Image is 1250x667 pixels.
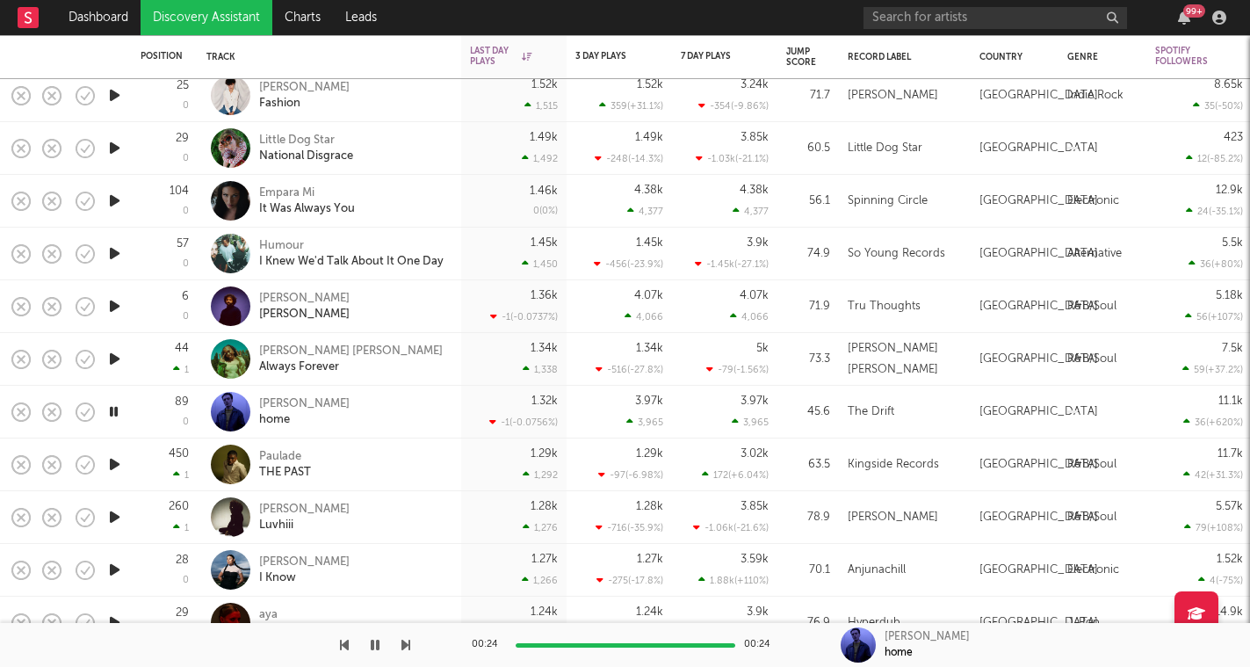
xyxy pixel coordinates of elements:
[786,349,830,370] div: 73.3
[259,149,353,164] div: National Disgrace
[1222,343,1243,354] div: 7.5k
[175,343,189,354] div: 44
[522,258,558,270] div: 1,450
[183,576,189,585] div: 0
[259,133,353,164] a: Little Dog StarNational Disgrace
[979,349,1098,370] div: [GEOGRAPHIC_DATA]
[636,501,663,512] div: 1.28k
[1216,185,1243,196] div: 12.9k
[259,307,350,323] div: [PERSON_NAME]
[259,359,443,375] div: Always Forever
[523,469,558,481] div: 1,292
[259,185,355,201] div: Empara Mi
[183,154,189,163] div: 0
[786,507,830,528] div: 78.9
[979,85,1098,106] div: [GEOGRAPHIC_DATA]
[575,51,637,62] div: 3 Day Plays
[531,395,558,407] div: 1.32k
[490,311,558,323] div: -1 ( -0.0737 % )
[741,395,769,407] div: 3.97k
[259,238,444,270] a: HumourI Knew We'd Talk About It One Day
[786,454,830,475] div: 63.5
[848,243,945,265] div: So Young Records
[531,79,558,91] div: 1.52k
[979,454,1098,475] div: [GEOGRAPHIC_DATA]
[259,465,311,481] div: THE PAST
[1186,153,1243,164] div: 12 ( -85.2 % )
[1155,46,1217,67] div: Spotify Followers
[1178,11,1190,25] button: 99+
[634,290,663,301] div: 4.07k
[531,501,558,512] div: 1.28k
[1218,395,1243,407] div: 11.1k
[848,507,938,528] div: [PERSON_NAME]
[636,237,663,249] div: 1.45k
[596,575,663,586] div: -275 ( -17.8 % )
[848,85,938,106] div: [PERSON_NAME]
[1189,258,1243,270] div: 36 ( +80 % )
[756,343,769,354] div: 5k
[744,634,779,656] div: 00:24
[259,80,350,112] a: [PERSON_NAME]Fashion
[259,396,350,412] div: [PERSON_NAME]
[863,7,1127,29] input: Search for artists
[183,101,189,111] div: 0
[1067,296,1116,317] div: R&B/Soul
[1182,364,1243,375] div: 59 ( +37.2 % )
[595,153,663,164] div: -248 ( -14.3 % )
[786,191,830,212] div: 56.1
[169,448,189,460] div: 450
[693,522,769,533] div: -1.06k ( -21.6 % )
[523,522,558,533] div: 1,276
[259,570,350,586] div: I Know
[1184,522,1243,533] div: 79 ( +108 % )
[741,448,769,460] div: 3.02k
[979,191,1098,212] div: [GEOGRAPHIC_DATA]
[625,311,663,323] div: 4,066
[1216,501,1243,512] div: 5.57k
[522,153,558,164] div: 1,492
[848,191,928,212] div: Spinning Circle
[786,47,816,68] div: Jump Score
[259,133,353,149] div: Little Dog Star
[637,554,663,565] div: 1.27k
[1215,606,1243,618] div: 14.9k
[177,80,189,91] div: 25
[259,449,311,481] a: PauladeTHE PAST
[259,607,414,623] div: aya
[786,296,830,317] div: 71.9
[598,469,663,481] div: -97 ( -6.98 % )
[531,554,558,565] div: 1.27k
[472,634,507,656] div: 00:24
[741,79,769,91] div: 3.24k
[732,417,769,428] div: 3,965
[979,507,1098,528] div: [GEOGRAPHIC_DATA]
[733,206,769,217] div: 4,377
[696,153,769,164] div: -1.03k ( -21.1 % )
[848,402,894,423] div: The Drift
[681,51,742,62] div: 7 Day Plays
[848,138,922,159] div: Little Dog Star
[259,396,350,428] a: [PERSON_NAME]home
[979,243,1098,265] div: [GEOGRAPHIC_DATA]
[596,364,663,375] div: -516 ( -27.8 % )
[786,560,830,581] div: 70.1
[786,85,830,106] div: 71.7
[627,206,663,217] div: 4,377
[531,343,558,354] div: 1.34k
[1217,554,1243,565] div: 1.52k
[259,555,350,570] div: [PERSON_NAME]
[470,46,531,67] div: Last Day Plays
[698,100,769,112] div: -354 ( -9.86 % )
[1067,507,1116,528] div: R&B/Soul
[885,645,913,661] div: home
[259,291,350,323] a: [PERSON_NAME][PERSON_NAME]
[259,555,350,586] a: [PERSON_NAME]I Know
[848,52,953,62] div: Record Label
[1067,85,1124,106] div: Indie Rock
[1183,469,1243,481] div: 42 ( +31.3 % )
[1183,417,1243,428] div: 36 ( +620 % )
[173,469,189,481] div: 1
[1067,349,1116,370] div: R&B/Soul
[259,201,355,217] div: It Was Always You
